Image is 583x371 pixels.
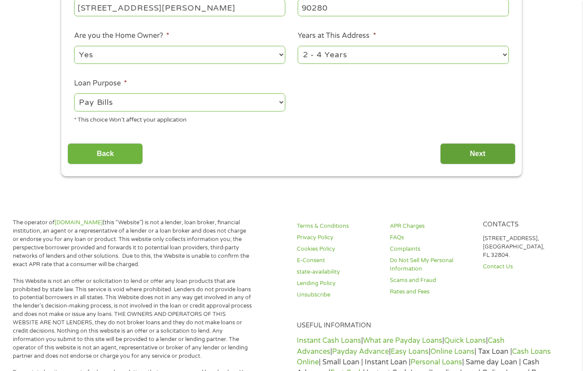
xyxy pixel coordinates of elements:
a: Rates and Fees [390,288,472,296]
a: state-availability [297,268,379,276]
a: E-Consent [297,256,379,265]
a: Cookies Policy [297,245,379,253]
a: Personal Loans [411,358,462,367]
a: Unsubscribe [297,291,379,299]
p: [STREET_ADDRESS], [GEOGRAPHIC_DATA], FL 32804. [483,234,565,260]
h4: Useful Information [297,322,565,330]
label: Years at This Address [298,31,376,41]
a: Cash Loans Online [297,347,551,367]
a: Easy Loans [391,347,429,356]
a: Terms & Conditions [297,222,379,230]
a: Online Loans [430,347,475,356]
label: Loan Purpose [74,79,127,88]
p: This Website is not an offer or solicitation to lend or offer any loan products that are prohibit... [13,277,252,360]
a: Privacy Policy [297,234,379,242]
h4: Contacts [483,221,565,229]
a: Complaints [390,245,472,253]
a: Lending Policy [297,279,379,288]
a: [DOMAIN_NAME] [55,219,103,226]
a: FAQs [390,234,472,242]
a: Quick Loans [444,336,486,345]
a: Payday Advance [332,347,389,356]
label: Are you the Home Owner? [74,31,169,41]
input: Back [67,143,143,165]
a: What are Payday Loans [363,336,442,345]
div: * This choice Won’t affect your application [74,113,285,125]
a: Do Not Sell My Personal Information [390,256,472,273]
a: Instant Cash Loans [297,336,361,345]
a: APR Charges [390,222,472,230]
a: Contact Us [483,263,565,271]
p: The operator of (this “Website”) is not a lender, loan broker, financial institution, an agent or... [13,219,252,268]
a: Scams and Fraud [390,276,472,285]
a: Cash Advances [297,336,505,356]
input: Next [440,143,516,165]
